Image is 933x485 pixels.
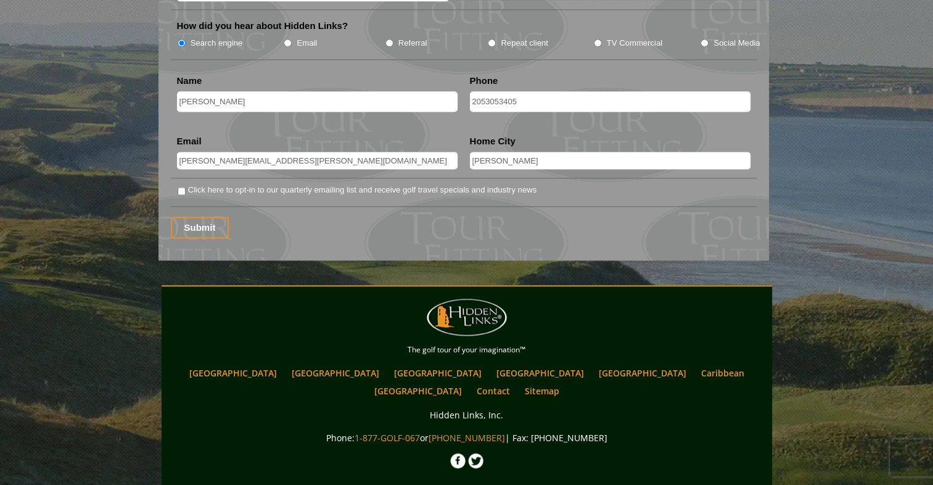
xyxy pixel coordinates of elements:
[368,382,468,400] a: [GEOGRAPHIC_DATA]
[177,135,202,147] label: Email
[713,37,760,49] label: Social Media
[470,135,516,147] label: Home City
[470,75,498,87] label: Phone
[471,382,516,400] a: Contact
[165,407,769,423] p: Hidden Links, Inc.
[177,75,202,87] label: Name
[165,430,769,446] p: Phone: or | Fax: [PHONE_NUMBER]
[188,184,536,196] label: Click here to opt-in to our quarterly emailing list and receive golf travel specials and industry...
[490,364,590,382] a: [GEOGRAPHIC_DATA]
[607,37,662,49] label: TV Commercial
[593,364,693,382] a: [GEOGRAPHIC_DATA]
[355,432,420,444] a: 1-877-GOLF-067
[183,364,283,382] a: [GEOGRAPHIC_DATA]
[398,37,427,49] label: Referral
[171,217,229,238] input: Submit
[501,37,548,49] label: Repeat client
[468,453,483,468] img: Twitter
[388,364,488,382] a: [GEOGRAPHIC_DATA]
[519,382,565,400] a: Sitemap
[191,37,243,49] label: Search engine
[695,364,750,382] a: Caribbean
[177,20,348,32] label: How did you hear about Hidden Links?
[286,364,385,382] a: [GEOGRAPHIC_DATA]
[165,343,769,357] p: The golf tour of your imagination™
[429,432,505,444] a: [PHONE_NUMBER]
[297,37,317,49] label: Email
[450,453,466,468] img: Facebook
